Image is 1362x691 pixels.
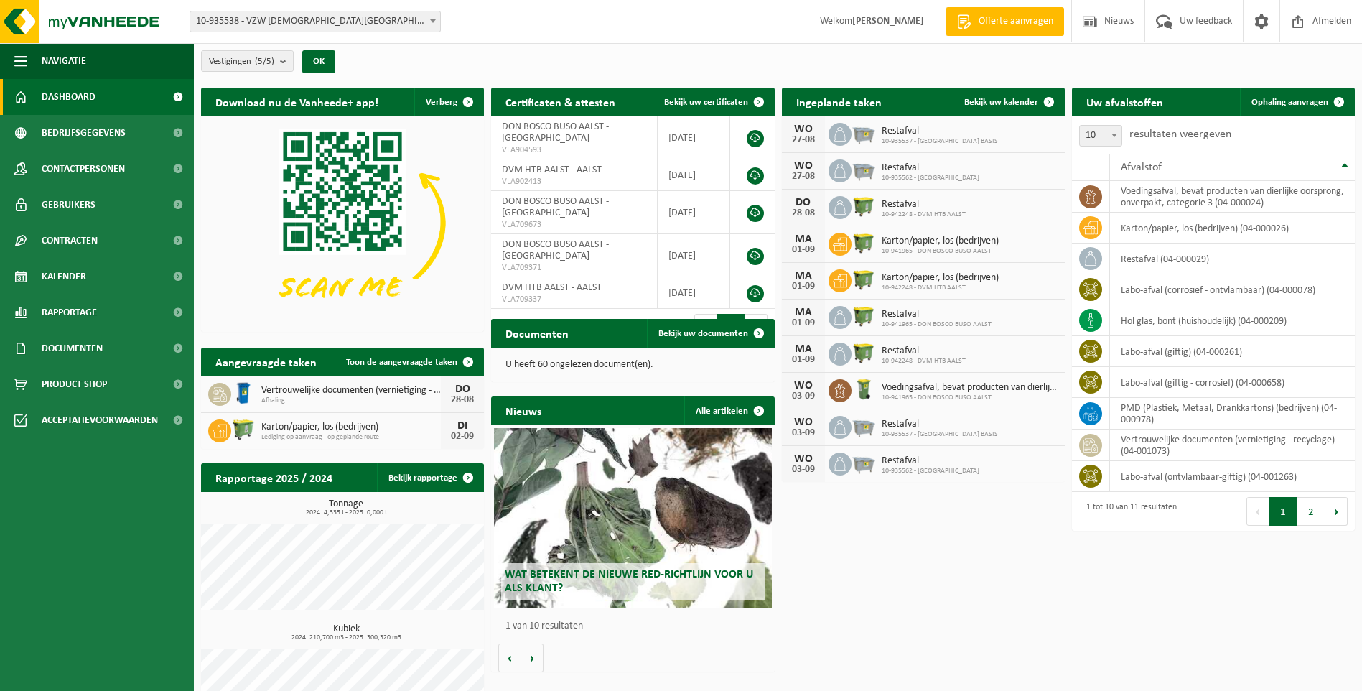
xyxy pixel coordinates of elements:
td: labo-afval (ontvlambaar-giftig) (04-001263) [1110,461,1355,492]
p: 1 van 10 resultaten [505,621,767,631]
span: Offerte aanvragen [975,14,1057,29]
h2: Download nu de Vanheede+ app! [201,88,393,116]
div: 01-09 [789,318,818,328]
a: Bekijk uw kalender [953,88,1063,116]
span: Restafval [882,199,966,210]
h3: Kubiek [208,624,484,641]
div: 01-09 [789,245,818,255]
span: DVM HTB AALST - AALST [502,282,602,293]
div: WO [789,417,818,428]
span: Karton/papier, los (bedrijven) [882,272,999,284]
td: karton/papier, los (bedrijven) (04-000026) [1110,213,1355,244]
img: WB-2500-GAL-GY-01 [852,157,876,182]
td: [DATE] [658,159,730,191]
div: 03-09 [789,428,818,438]
span: Contactpersonen [42,151,125,187]
div: MA [789,270,818,282]
img: WB-1100-HPE-GN-50 [852,267,876,292]
div: 27-08 [789,172,818,182]
span: Restafval [882,126,998,137]
td: hol glas, bont (huishoudelijk) (04-000209) [1110,305,1355,336]
img: Download de VHEPlus App [201,116,484,329]
span: 10-941965 - DON BOSCO BUSO AALST [882,247,999,256]
button: Volgende [521,644,544,672]
span: Bekijk uw kalender [964,98,1038,107]
div: DI [448,420,477,432]
div: MA [789,343,818,355]
span: Acceptatievoorwaarden [42,402,158,438]
span: Restafval [882,455,979,467]
td: [DATE] [658,277,730,309]
a: Offerte aanvragen [946,7,1064,36]
div: 1 tot 10 van 11 resultaten [1079,496,1177,527]
button: 1 [1269,497,1297,526]
span: Bedrijfsgegevens [42,115,126,151]
span: Ophaling aanvragen [1251,98,1328,107]
img: WB-0240-HPE-BE-09 [231,381,256,405]
div: WO [789,124,818,135]
span: VLA709673 [502,219,645,231]
a: Ophaling aanvragen [1240,88,1353,116]
span: Dashboard [42,79,95,115]
h2: Nieuws [491,396,556,425]
div: 27-08 [789,135,818,145]
span: VLA709371 [502,262,645,274]
div: 03-09 [789,391,818,402]
div: DO [789,197,818,208]
td: [DATE] [658,116,730,159]
span: Voedingsafval, bevat producten van dierlijke oorsprong, onverpakt, categorie 3 [882,382,1058,394]
span: Verberg [426,98,457,107]
span: 10 [1080,126,1121,146]
div: 01-09 [789,282,818,292]
button: Next [1325,497,1348,526]
td: [DATE] [658,191,730,234]
td: restafval (04-000029) [1110,244,1355,274]
h2: Uw afvalstoffen [1072,88,1177,116]
span: Kalender [42,259,86,295]
span: Bekijk uw certificaten [664,98,748,107]
span: Contracten [42,223,98,259]
img: WB-2500-GAL-GY-01 [852,414,876,438]
img: WB-1100-HPE-GN-50 [852,194,876,218]
span: 10-935538 - VZW PRIESTER DAENS COLLEGE - AALST [190,11,440,32]
div: MA [789,233,818,245]
span: Bekijk uw documenten [658,329,748,338]
span: Afhaling [261,396,441,405]
button: Verberg [414,88,482,116]
span: Restafval [882,309,992,320]
span: DON BOSCO BUSO AALST - [GEOGRAPHIC_DATA] [502,239,609,261]
span: 10-935538 - VZW PRIESTER DAENS COLLEGE - AALST [190,11,441,32]
count: (5/5) [255,57,274,66]
span: 10-935562 - [GEOGRAPHIC_DATA] [882,467,979,476]
span: 10 [1079,125,1122,147]
p: U heeft 60 ongelezen document(en). [505,360,760,370]
td: labo-afval (giftig - corrosief) (04-000658) [1110,367,1355,398]
label: resultaten weergeven [1129,129,1231,140]
button: Vestigingen(5/5) [201,50,294,72]
a: Bekijk uw documenten [647,319,773,348]
span: Lediging op aanvraag - op geplande route [261,433,441,442]
span: Karton/papier, los (bedrijven) [261,422,441,433]
span: Wat betekent de nieuwe RED-richtlijn voor u als klant? [505,569,753,594]
span: Gebruikers [42,187,95,223]
span: 10-942248 - DVM HTB AALST [882,357,966,366]
button: Previous [1246,497,1269,526]
button: Vorige [498,644,521,672]
td: PMD (Plastiek, Metaal, Drankkartons) (bedrijven) (04-000978) [1110,398,1355,430]
iframe: chat widget [7,659,240,691]
span: Toon de aangevraagde taken [346,358,457,367]
h2: Rapportage 2025 / 2024 [201,463,347,491]
img: WB-1100-HPE-GN-50 [852,304,876,328]
div: WO [789,380,818,391]
span: Documenten [42,330,103,366]
span: Rapportage [42,295,97,330]
img: WB-1100-HPE-GN-50 [852,340,876,365]
img: WB-0140-HPE-GN-50 [852,377,876,402]
h3: Tonnage [208,499,484,516]
span: VLA902413 [502,176,645,187]
button: OK [302,50,335,73]
button: 2 [1297,497,1325,526]
span: 2024: 4,335 t - 2025: 0,000 t [208,509,484,516]
img: WB-2500-GAL-GY-01 [852,450,876,475]
a: Toon de aangevraagde taken [335,348,482,376]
